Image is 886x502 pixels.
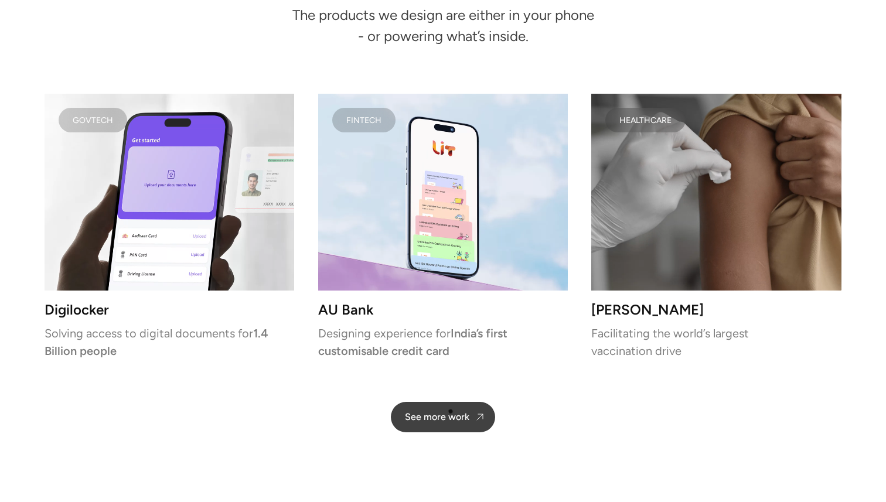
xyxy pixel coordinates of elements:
[591,305,841,315] h3: [PERSON_NAME]
[591,329,841,354] p: Facilitating the world’s largest vaccination drive
[318,329,568,354] p: Designing experience for
[45,326,268,358] strong: 1.4 Billion people
[45,305,295,315] h3: Digilocker
[45,94,295,355] a: GovtechDigilockerSolving access to digital documents for1.4 Billion people
[45,329,295,354] p: Solving access to digital documents for
[247,5,639,47] div: The products we design are either in your phone - or powering what’s inside.
[318,94,568,355] a: FINTECHAU BankDesigning experience forIndia’s first customisable credit card
[73,117,113,123] div: Govtech
[318,305,568,315] h3: AU Bank
[346,117,381,123] div: FINTECH
[619,117,672,123] div: HEALTHCARE
[318,326,507,358] strong: India’s first customisable credit card
[391,402,495,432] a: See more work
[405,411,469,422] div: See more work
[591,94,841,355] a: HEALTHCARE[PERSON_NAME]Facilitating the world’s largest vaccination drive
